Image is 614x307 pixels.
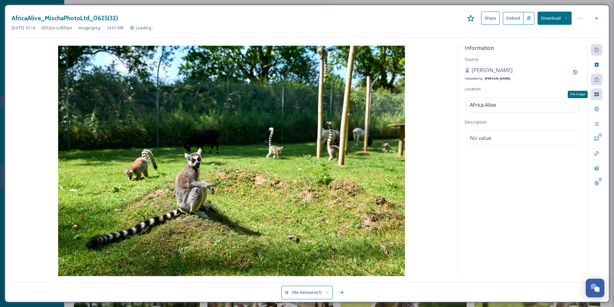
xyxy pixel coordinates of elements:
span: 14.01 MB [107,25,124,31]
span: image/jpeg [79,25,100,31]
button: File Versions(1) [281,286,333,299]
button: Share [481,12,500,25]
div: 0 [598,133,602,137]
span: [DATE] 10:14 [12,25,35,31]
span: Source [465,56,478,62]
div: 0 [598,177,602,182]
span: Africa Alive [470,101,496,109]
span: 4252 px x 2835 px [41,25,72,31]
strong: [PERSON_NAME] [485,76,510,80]
span: No value. [470,134,492,142]
button: Embed [503,12,523,25]
span: [PERSON_NAME] [471,66,513,74]
span: Description [465,119,487,125]
img: ESC_place%20branding_0625_L1170483_high%20res.jpg [12,46,452,277]
span: Location [465,86,481,92]
div: File Usage [568,91,588,98]
button: Open Chat [586,279,604,297]
span: Uploaded by: [465,76,484,80]
span: Information [465,44,494,51]
h3: AfricaAlive_MischaPhotoLtd_0625(32) [12,14,118,23]
span: Loading... [136,25,154,31]
button: Download [538,12,572,25]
